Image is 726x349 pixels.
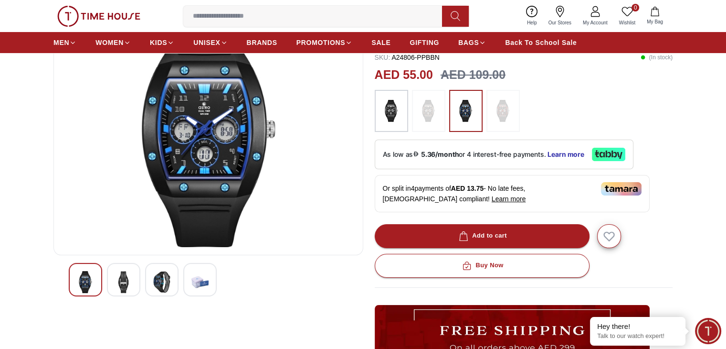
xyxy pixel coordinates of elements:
button: My Bag [641,5,669,27]
span: My Bag [643,18,667,25]
a: Our Stores [543,4,577,28]
span: Help [523,19,541,26]
a: PROMOTIONS [296,34,353,51]
a: UNISEX [193,34,227,51]
span: SALE [371,38,390,47]
a: Back To School Sale [505,34,577,51]
span: Wishlist [615,19,639,26]
img: Astro Kids Analog-Digital Black Dial Watch - A24806-PPBB [77,271,94,293]
img: ... [454,95,478,127]
span: My Account [579,19,611,26]
img: ... [491,95,515,127]
img: Tamara [601,182,642,196]
span: 0 [631,4,639,11]
a: WOMEN [95,34,131,51]
div: Or split in 4 payments of - No late fees, [DEMOGRAPHIC_DATA] compliant! [375,175,650,212]
a: KIDS [150,34,174,51]
span: AED 13.75 [451,185,484,192]
span: PROMOTIONS [296,38,346,47]
span: Learn more [492,195,526,203]
a: Help [521,4,543,28]
a: SALE [371,34,390,51]
span: MEN [53,38,69,47]
a: MEN [53,34,76,51]
span: GIFTING [410,38,439,47]
img: ... [379,95,403,127]
img: Astro Kids Analog-Digital Black Dial Watch - A24806-PPBB [153,271,170,293]
img: ... [57,6,140,27]
img: Astro Kids Analog-Digital Black Dial Watch - A24806-PPBB [191,271,209,293]
a: BRANDS [247,34,277,51]
div: Add to cart [457,230,507,241]
p: ( In stock ) [641,53,673,62]
span: SKU : [375,54,390,61]
span: Our Stores [545,19,575,26]
span: UNISEX [193,38,220,47]
img: Astro Kids Analog-Digital Black Dial Watch - A24806-PPBB [115,271,132,293]
h3: AED 109.00 [441,66,505,84]
div: Chat Widget [695,318,721,344]
span: Back To School Sale [505,38,577,47]
span: BRANDS [247,38,277,47]
img: Astro Kids Analog-Digital Black Dial Watch - A24806-PPBB [62,18,355,247]
a: GIFTING [410,34,439,51]
p: Talk to our watch expert! [597,332,678,340]
span: BAGS [458,38,479,47]
h2: AED 55.00 [375,66,433,84]
a: 0Wishlist [613,4,641,28]
a: BAGS [458,34,486,51]
span: KIDS [150,38,167,47]
button: Add to cart [375,224,589,248]
p: A24806-PPBBN [375,53,440,62]
div: Buy Now [460,260,503,271]
span: WOMEN [95,38,124,47]
button: Buy Now [375,254,589,278]
img: ... [417,95,441,127]
div: Hey there! [597,322,678,331]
